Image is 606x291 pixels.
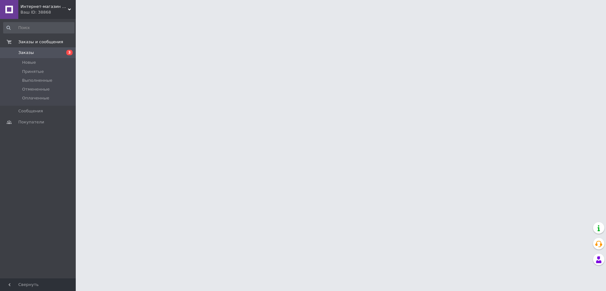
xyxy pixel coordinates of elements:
span: Интернет-магазин «Рідні Медтехника» [21,4,68,9]
span: 3 [66,50,73,55]
span: Сообщения [18,108,43,114]
span: Новые [22,60,36,65]
span: Выполненные [22,78,52,83]
span: Принятые [22,69,44,74]
span: Отмененные [22,86,50,92]
span: Покупатели [18,119,44,125]
span: Оплаченные [22,95,49,101]
span: Заказы [18,50,34,56]
input: Поиск [3,22,74,33]
div: Ваш ID: 38868 [21,9,76,15]
span: Заказы и сообщения [18,39,63,45]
